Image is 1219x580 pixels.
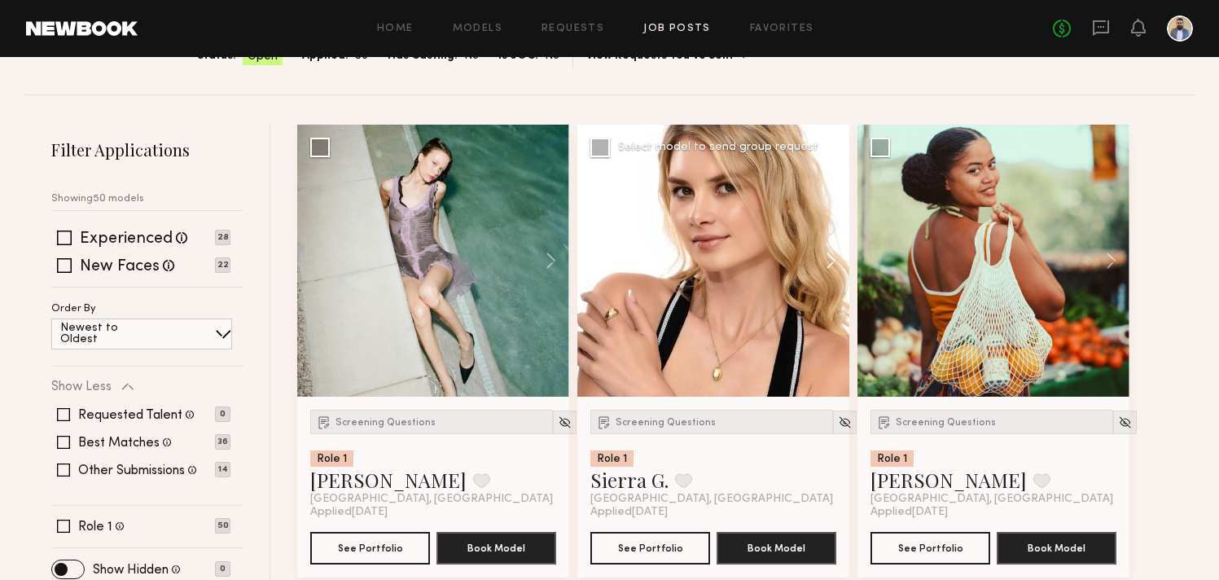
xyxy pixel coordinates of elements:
[558,415,572,429] img: Unhide Model
[616,418,716,428] span: Screening Questions
[310,450,353,467] div: Role 1
[750,24,814,34] a: Favorites
[215,518,230,534] p: 50
[997,540,1116,554] a: Book Model
[310,493,553,506] span: [GEOGRAPHIC_DATA], [GEOGRAPHIC_DATA]
[78,464,185,477] label: Other Submissions
[215,257,230,273] p: 22
[1118,415,1132,429] img: Unhide Model
[643,24,711,34] a: Job Posts
[51,304,96,314] p: Order By
[80,231,173,248] label: Experienced
[78,409,182,422] label: Requested Talent
[590,532,710,565] button: See Portfolio
[590,506,836,519] div: Applied [DATE]
[335,418,436,428] span: Screening Questions
[870,532,990,565] button: See Portfolio
[717,540,836,554] a: Book Model
[876,414,892,430] img: Submission Icon
[896,418,996,428] span: Screening Questions
[78,521,112,534] label: Role 1
[310,532,430,565] button: See Portfolio
[870,506,1116,519] div: Applied [DATE]
[310,467,467,493] a: [PERSON_NAME]
[51,138,243,160] h2: Filter Applications
[215,230,230,245] p: 28
[596,414,612,430] img: Submission Icon
[51,194,144,204] p: Showing 50 models
[590,493,833,506] span: [GEOGRAPHIC_DATA], [GEOGRAPHIC_DATA]
[215,462,230,477] p: 14
[436,532,556,565] button: Book Model
[453,24,502,34] a: Models
[590,467,669,493] a: Sierra G.
[316,414,332,430] img: Submission Icon
[997,532,1116,565] button: Book Model
[717,532,836,565] button: Book Model
[215,406,230,422] p: 0
[870,493,1113,506] span: [GEOGRAPHIC_DATA], [GEOGRAPHIC_DATA]
[436,540,556,554] a: Book Model
[542,24,604,34] a: Requests
[310,506,556,519] div: Applied [DATE]
[870,450,914,467] div: Role 1
[215,434,230,450] p: 36
[377,24,414,34] a: Home
[838,415,852,429] img: Unhide Model
[590,450,634,467] div: Role 1
[870,467,1027,493] a: [PERSON_NAME]
[78,437,160,450] label: Best Matches
[618,142,818,153] div: Select model to send group request
[93,564,169,577] label: Show Hidden
[80,259,160,275] label: New Faces
[215,561,230,577] p: 0
[60,323,157,345] p: Newest to Oldest
[51,380,112,393] p: Show Less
